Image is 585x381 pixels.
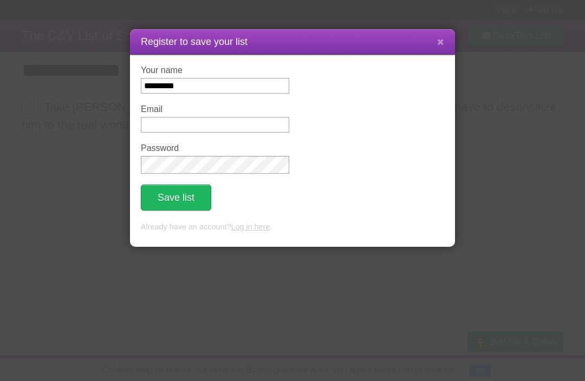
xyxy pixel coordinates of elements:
a: Log in here [231,222,270,231]
button: Save list [141,185,211,211]
h1: Register to save your list [141,35,444,49]
label: Your name [141,65,289,75]
p: Already have an account? . [141,221,444,233]
label: Email [141,104,289,114]
label: Password [141,143,289,153]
